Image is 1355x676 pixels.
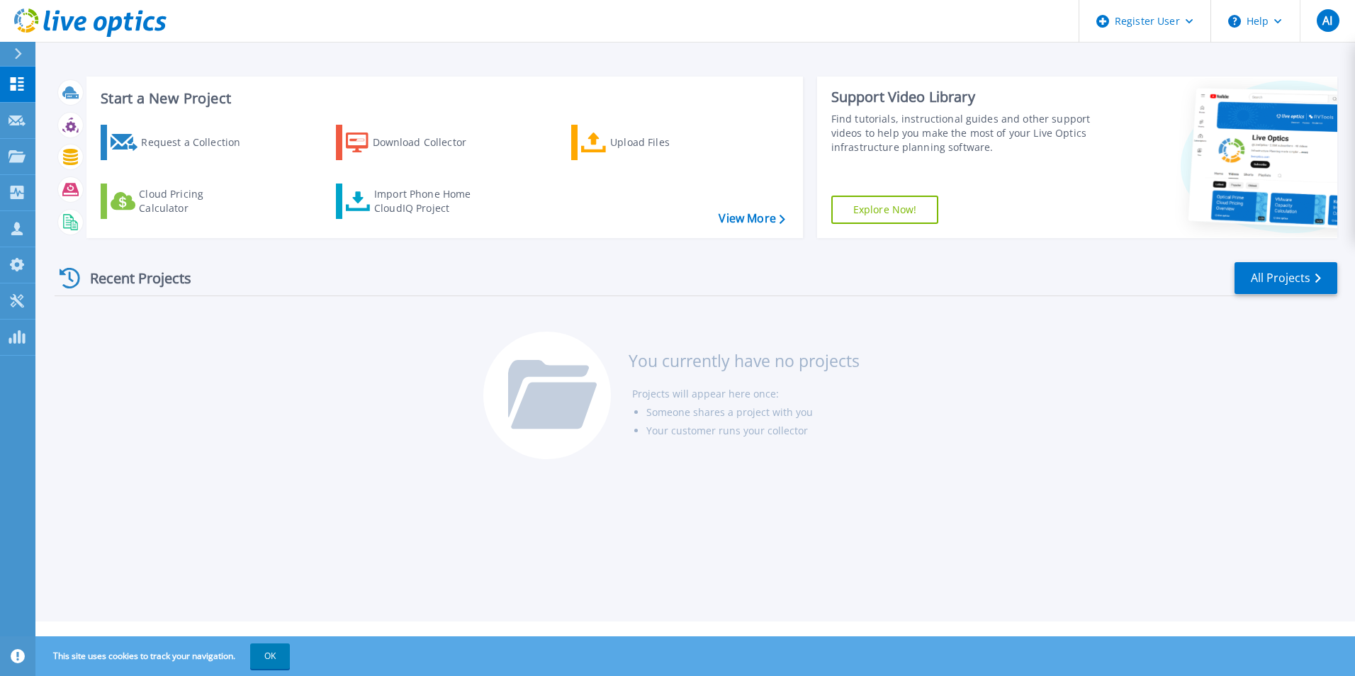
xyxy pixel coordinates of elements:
div: Recent Projects [55,261,210,295]
div: Import Phone Home CloudIQ Project [374,187,485,215]
li: Your customer runs your collector [646,422,860,440]
li: Someone shares a project with you [646,403,860,422]
a: Explore Now! [831,196,939,224]
div: Request a Collection [141,128,254,157]
div: Find tutorials, instructional guides and other support videos to help you make the most of your L... [831,112,1096,154]
a: Download Collector [336,125,494,160]
div: Download Collector [373,128,486,157]
a: Cloud Pricing Calculator [101,184,259,219]
h3: You currently have no projects [629,353,860,368]
button: OK [250,643,290,669]
div: Support Video Library [831,88,1096,106]
a: All Projects [1235,262,1337,294]
div: Upload Files [610,128,724,157]
a: View More [719,212,785,225]
span: AI [1322,15,1332,26]
a: Request a Collection [101,125,259,160]
a: Upload Files [571,125,729,160]
div: Cloud Pricing Calculator [139,187,252,215]
span: This site uses cookies to track your navigation. [39,643,290,669]
li: Projects will appear here once: [632,385,860,403]
h3: Start a New Project [101,91,785,106]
